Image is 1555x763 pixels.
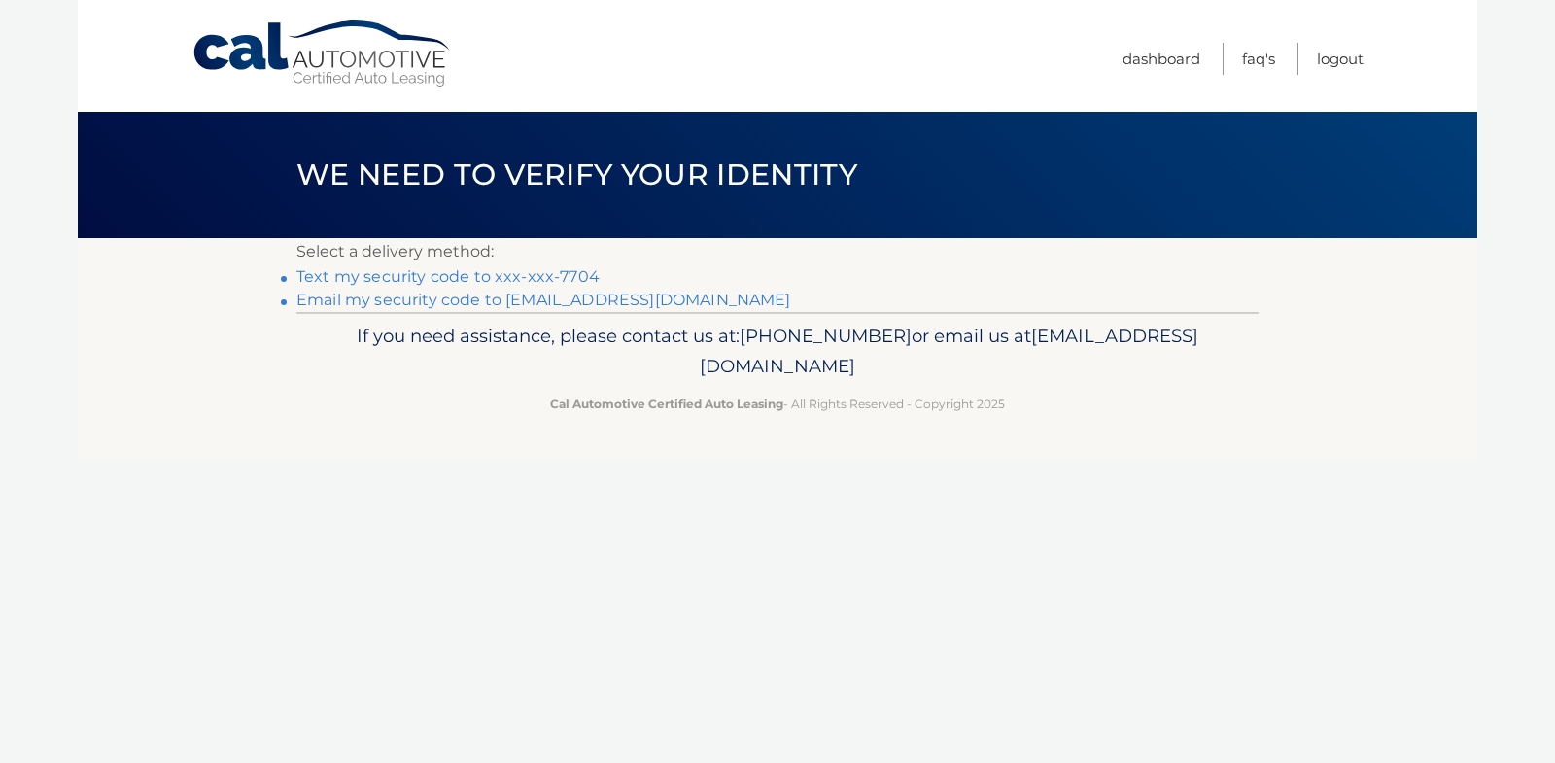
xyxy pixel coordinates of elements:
span: [PHONE_NUMBER] [740,325,912,347]
a: Email my security code to [EMAIL_ADDRESS][DOMAIN_NAME] [296,291,791,309]
a: Text my security code to xxx-xxx-7704 [296,267,600,286]
a: Logout [1317,43,1364,75]
strong: Cal Automotive Certified Auto Leasing [550,397,783,411]
a: FAQ's [1242,43,1275,75]
a: Cal Automotive [191,19,454,88]
p: Select a delivery method: [296,238,1259,265]
p: If you need assistance, please contact us at: or email us at [309,321,1246,383]
a: Dashboard [1123,43,1200,75]
span: We need to verify your identity [296,156,857,192]
p: - All Rights Reserved - Copyright 2025 [309,394,1246,414]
